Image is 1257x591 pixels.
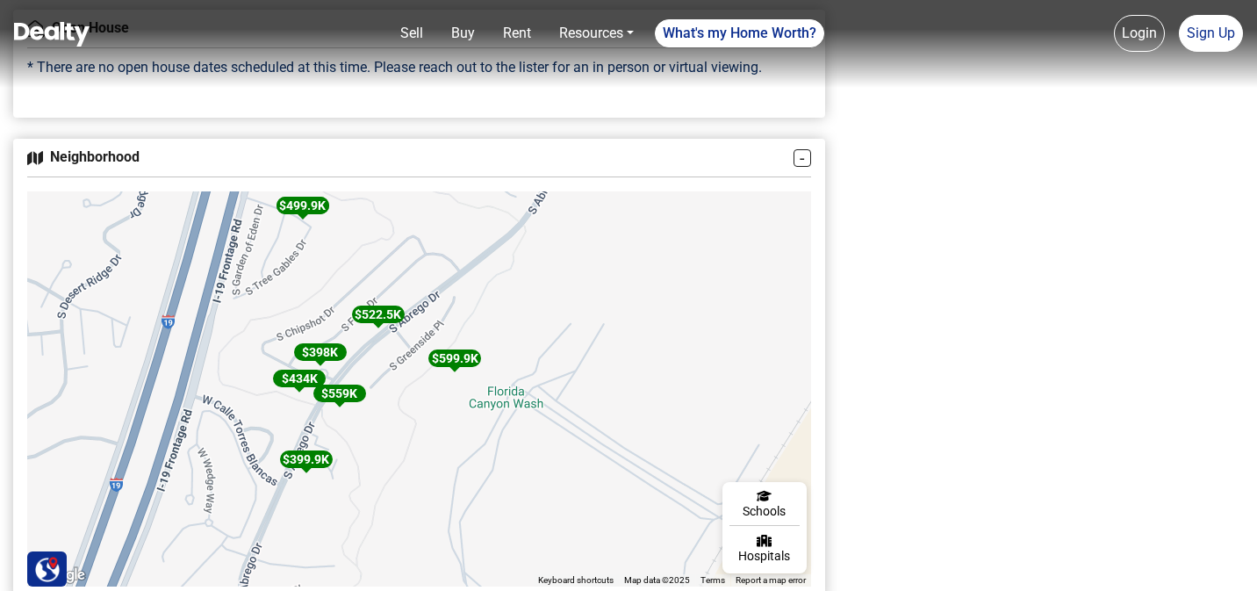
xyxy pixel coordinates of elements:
[393,16,430,51] a: Sell
[1197,531,1239,573] iframe: Intercom live chat
[1179,15,1243,52] a: Sign Up
[1114,15,1165,52] a: Login
[322,386,358,400] span: $ 559K
[729,486,800,526] button: Schools
[14,22,90,47] img: Dealty - Buy, Sell & Rent Homes
[738,547,790,566] span: Hospitals
[700,575,725,585] a: Terms
[280,198,327,213] span: $ 499.9K
[624,575,690,585] span: Map data ©2025
[496,16,538,51] a: Rent
[282,371,318,386] span: $ 434K
[432,351,478,365] span: $ 599.9K
[794,149,811,167] a: -
[27,150,794,165] h4: Neighborhood
[444,16,482,51] a: Buy
[729,530,800,570] button: Hospitals
[538,574,614,587] button: Keyboard shortcuts
[552,16,641,51] a: Resources
[303,345,339,359] span: $ 398K
[655,19,824,47] a: What's my Home Worth?
[27,151,43,165] img: Neighborhood
[743,502,786,521] span: Schools
[736,575,806,585] a: Report a map error
[356,307,402,321] span: $ 522.5K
